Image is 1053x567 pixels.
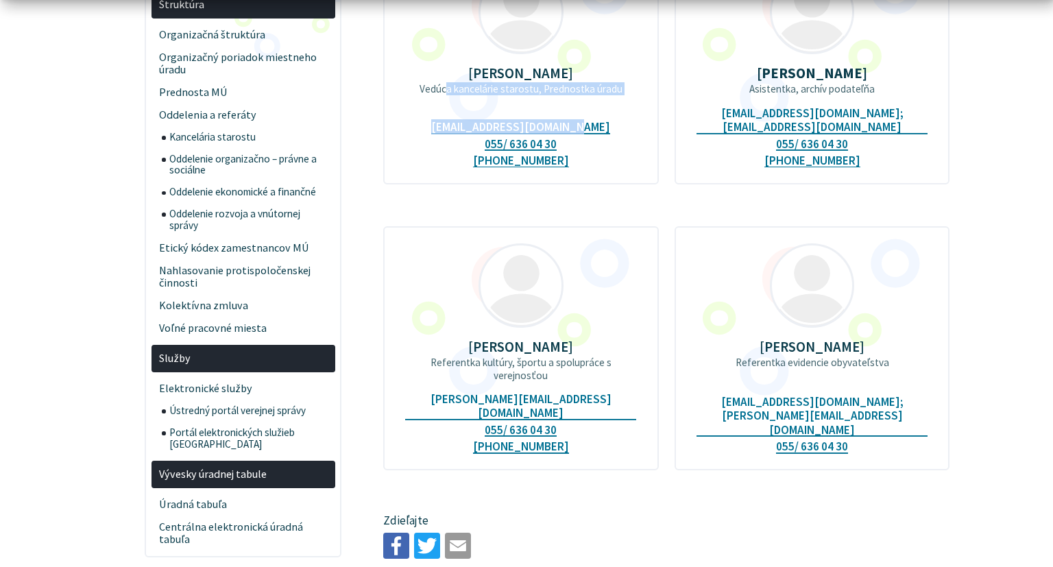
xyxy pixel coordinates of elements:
[169,204,327,237] span: Oddelenie rozvoja a vnútornej správy
[445,533,471,559] img: Zdieľať e-mailom
[697,106,928,134] a: [EMAIL_ADDRESS][DOMAIN_NAME]; [EMAIL_ADDRESS][DOMAIN_NAME]
[159,81,327,104] span: Prednosta MÚ
[776,439,848,454] a: 055/ 636 04 30
[697,357,928,369] p: Referentka evidencie obyvateľstva
[169,148,327,182] span: Oddelenie organizačno – právne a sociálne
[162,182,335,204] a: Oddelenie ekonomické a finančné
[473,439,569,454] a: [PHONE_NUMBER]
[757,64,867,82] strong: [PERSON_NAME]
[159,237,327,259] span: Etický kódex zamestnancov MÚ
[152,259,335,294] a: Nahlasovanie protispoločenskej činnosti
[764,154,860,168] a: [PHONE_NUMBER]
[152,461,335,489] a: Vývesky úradnej tabule
[405,339,636,354] p: [PERSON_NAME]
[162,422,335,456] a: Portál elektronických služieb [GEOGRAPHIC_DATA]
[169,126,327,148] span: Kancelária starostu
[159,24,327,47] span: Organizačná štruktúra
[162,204,335,237] a: Oddelenie rozvoja a vnútornej správy
[776,137,848,152] a: 055/ 636 04 30
[169,182,327,204] span: Oddelenie ekonomické a finančné
[152,345,335,373] a: Služby
[159,47,327,82] span: Organizačný poriadok miestneho úradu
[414,533,440,559] img: Zdieľať na Twitteri
[162,400,335,422] a: Ústredný portál verejnej správy
[383,512,846,530] p: Zdieľajte
[431,120,610,134] a: [EMAIL_ADDRESS][DOMAIN_NAME]
[152,494,335,516] a: Úradná tabuľa
[485,137,557,152] a: 055/ 636 04 30
[485,423,557,437] a: 055/ 636 04 30
[152,81,335,104] a: Prednosta MÚ
[159,259,327,294] span: Nahlasovanie protispoločenskej činnosti
[159,104,327,126] span: Oddelenia a referáty
[152,24,335,47] a: Organizačná štruktúra
[152,378,335,400] a: Elektronické služby
[405,392,636,420] a: [PERSON_NAME][EMAIL_ADDRESS][DOMAIN_NAME]
[152,317,335,339] a: Voľné pracovné miesta
[405,83,636,95] p: Vedúca kancelárie starostu, Prednostka úradu
[169,422,327,456] span: Portál elektronických služieb [GEOGRAPHIC_DATA]
[152,47,335,82] a: Organizačný poriadok miestneho úradu
[405,357,636,381] p: Referentka kultúry, športu a spolupráce s verejnosťou
[162,148,335,182] a: Oddelenie organizačno – právne a sociálne
[159,347,327,370] span: Služby
[162,126,335,148] a: Kancelária starostu
[152,294,335,317] a: Kolektívna zmluva
[152,104,335,126] a: Oddelenia a referáty
[383,533,409,559] img: Zdieľať na Facebooku
[152,516,335,551] a: Centrálna elektronická úradná tabuľa
[159,516,327,551] span: Centrálna elektronická úradná tabuľa
[697,339,928,354] p: [PERSON_NAME]
[697,395,928,437] a: [EMAIL_ADDRESS][DOMAIN_NAME]; [PERSON_NAME][EMAIL_ADDRESS][DOMAIN_NAME]
[152,237,335,259] a: Etický kódex zamestnancov MÚ
[159,294,327,317] span: Kolektívna zmluva
[473,154,569,168] a: [PHONE_NUMBER]
[159,494,327,516] span: Úradná tabuľa
[159,463,327,486] span: Vývesky úradnej tabule
[159,378,327,400] span: Elektronické služby
[697,83,928,95] p: Asistentka, archív podateľňa
[169,400,327,422] span: Ústredný portál verejnej správy
[405,65,636,81] p: [PERSON_NAME]
[159,317,327,339] span: Voľné pracovné miesta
